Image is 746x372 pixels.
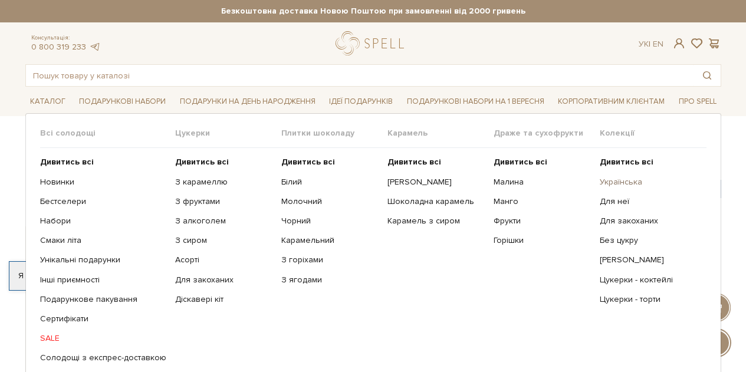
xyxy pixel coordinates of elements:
[175,294,272,305] a: Діскавері кіт
[281,157,379,167] a: Дивитись всі
[402,91,549,111] a: Подарункові набори на 1 Вересня
[600,157,653,167] b: Дивитись всі
[600,255,697,265] a: [PERSON_NAME]
[281,196,379,207] a: Молочний
[281,216,379,226] a: Чорний
[40,294,166,305] a: Подарункове пакування
[600,128,706,139] span: Колекції
[175,216,272,226] a: З алкоголем
[387,216,485,226] a: Карамель з сиром
[600,177,697,187] a: Українська
[336,31,409,55] a: logo
[600,275,697,285] a: Цукерки - коктейлі
[494,235,591,246] a: Горішки
[9,271,329,281] div: Я дозволяю [DOMAIN_NAME] використовувати
[40,216,166,226] a: Набори
[281,128,387,139] span: Плитки шоколаду
[175,157,229,167] b: Дивитись всі
[40,275,166,285] a: Інші приємності
[175,93,320,111] a: Подарунки на День народження
[281,255,379,265] a: З горіхами
[553,91,669,111] a: Корпоративним клієнтам
[387,157,441,167] b: Дивитись всі
[281,235,379,246] a: Карамельний
[387,157,485,167] a: Дивитись всі
[281,157,335,167] b: Дивитись всі
[600,294,697,305] a: Цукерки - торти
[600,196,697,207] a: Для неї
[387,177,485,187] a: [PERSON_NAME]
[25,93,70,111] a: Каталог
[89,42,101,52] a: telegram
[40,196,166,207] a: Бестселери
[40,353,166,363] a: Солодощі з експрес-доставкою
[175,275,272,285] a: Для закоханих
[494,196,591,207] a: Манго
[40,255,166,265] a: Унікальні подарунки
[649,39,650,49] span: |
[26,65,694,86] input: Пошук товару у каталозі
[175,157,272,167] a: Дивитись всі
[40,314,166,324] a: Сертифікати
[600,216,697,226] a: Для закоханих
[175,196,272,207] a: З фруктами
[281,275,379,285] a: З ягодами
[324,93,397,111] a: Ідеї подарунків
[494,216,591,226] a: Фрукти
[31,42,86,52] a: 0 800 319 233
[40,177,166,187] a: Новинки
[494,157,547,167] b: Дивитись всі
[175,235,272,246] a: З сиром
[175,177,272,187] a: З карамеллю
[40,235,166,246] a: Смаки літа
[639,39,663,50] div: Ук
[600,235,697,246] a: Без цукру
[175,128,281,139] span: Цукерки
[387,128,494,139] span: Карамель
[387,196,485,207] a: Шоколадна карамель
[25,6,721,17] strong: Безкоштовна доставка Новою Поштою при замовленні від 2000 гривень
[40,128,175,139] span: Всі солодощі
[494,128,600,139] span: Драже та сухофрукти
[653,39,663,49] a: En
[31,34,101,42] span: Консультація:
[40,333,166,344] a: SALE
[674,93,721,111] a: Про Spell
[40,157,94,167] b: Дивитись всі
[40,157,166,167] a: Дивитись всі
[694,65,721,86] button: Пошук товару у каталозі
[175,255,272,265] a: Асорті
[494,177,591,187] a: Малина
[600,157,697,167] a: Дивитись всі
[494,157,591,167] a: Дивитись всі
[74,93,170,111] a: Подарункові набори
[281,177,379,187] a: Білий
